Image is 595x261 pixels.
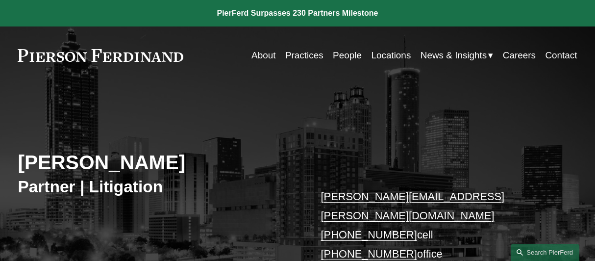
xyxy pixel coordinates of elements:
a: Practices [285,46,323,65]
span: News & Insights [421,47,487,64]
a: [PHONE_NUMBER] [321,229,417,241]
a: About [251,46,275,65]
a: Search this site [511,244,579,261]
h2: [PERSON_NAME] [18,151,297,175]
a: People [333,46,362,65]
a: Contact [545,46,577,65]
a: Careers [503,46,536,65]
a: Locations [371,46,411,65]
h3: Partner | Litigation [18,177,297,197]
a: folder dropdown [421,46,494,65]
a: [PHONE_NUMBER] [321,248,417,260]
a: [PERSON_NAME][EMAIL_ADDRESS][PERSON_NAME][DOMAIN_NAME] [321,190,505,222]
